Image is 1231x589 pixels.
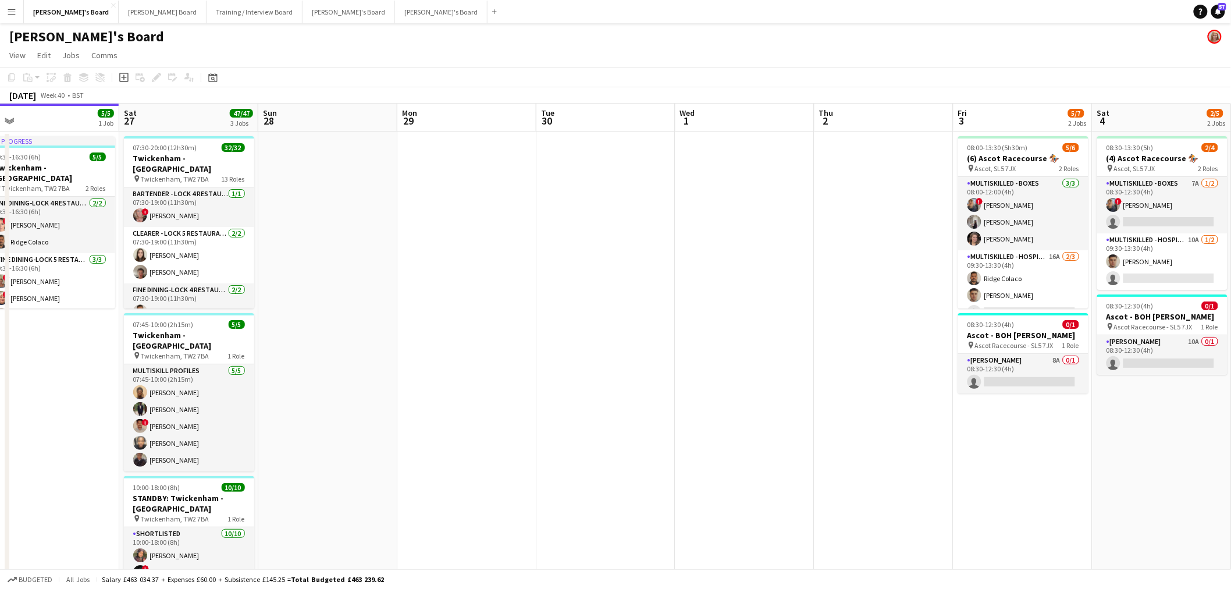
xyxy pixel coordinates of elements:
span: Ascot Racecourse - SL5 7JX [1114,322,1193,331]
h3: Ascot - BOH [PERSON_NAME] [1097,311,1228,322]
span: 47/47 [230,109,253,118]
a: Comms [87,48,122,63]
span: 5/7 [1068,109,1084,118]
div: 08:30-12:30 (4h)0/1Ascot - BOH [PERSON_NAME] Ascot Racecourse - SL5 7JX1 Role[PERSON_NAME]10A0/10... [1097,294,1228,375]
span: 08:00-13:30 (5h30m) [967,143,1028,152]
span: 10:00-18:00 (8h) [133,483,180,492]
button: [PERSON_NAME] Board [119,1,207,23]
span: 0/1 [1063,320,1079,329]
app-card-role: Multiskilled - Boxes7A1/208:30-12:30 (4h)![PERSON_NAME] [1097,177,1228,233]
app-card-role: [PERSON_NAME]10A0/108:30-12:30 (4h) [1097,335,1228,375]
span: 08:30-12:30 (4h) [967,320,1015,329]
span: 2/5 [1207,109,1223,118]
span: Twickenham, TW2 7BA [141,175,209,183]
span: Ascot, SL5 7JX [975,164,1016,173]
span: ! [142,419,149,426]
span: 32/32 [222,143,245,152]
span: 57 [1218,3,1226,10]
button: Budgeted [6,573,54,586]
span: 5/5 [90,152,106,161]
span: 07:45-10:00 (2h15m) [133,320,194,329]
span: 3 [956,114,967,127]
app-card-role: Clearer - LOCK 5 RESTAURANT - [GEOGRAPHIC_DATA] - LEVEL 32/207:30-19:00 (11h30m)[PERSON_NAME][PER... [124,227,254,283]
span: ! [142,208,149,215]
span: 5/6 [1063,143,1079,152]
h1: [PERSON_NAME]'s Board [9,28,164,45]
h3: Ascot - BOH [PERSON_NAME] [958,330,1088,340]
div: [DATE] [9,90,36,101]
span: 13 Roles [222,175,245,183]
span: 2/4 [1202,143,1218,152]
button: [PERSON_NAME]'s Board [303,1,395,23]
app-job-card: 08:30-13:30 (5h)2/4(4) Ascot Racecourse 🏇🏼 Ascot, SL5 7JX2 RolesMultiskilled - Boxes7A1/208:30-12... [1097,136,1228,290]
span: ! [142,565,149,572]
span: 29 [400,114,417,127]
app-card-role: [PERSON_NAME]8A0/108:30-12:30 (4h) [958,354,1088,393]
span: Sat [1097,108,1110,118]
span: Week 40 [38,91,67,100]
button: Training / Interview Board [207,1,303,23]
h3: STANDBY: Twickenham - [GEOGRAPHIC_DATA] [124,493,254,514]
span: Sun [263,108,277,118]
span: Total Budgeted £463 239.62 [291,575,384,584]
span: 0/1 [1202,301,1218,310]
app-card-role: MULTISKILL PROFILES5/507:45-10:00 (2h15m)[PERSON_NAME][PERSON_NAME]![PERSON_NAME][PERSON_NAME][PE... [124,364,254,471]
app-card-role: Fine Dining-LOCK 4 RESTAURANT - [GEOGRAPHIC_DATA] - LEVEL 32/207:30-19:00 (11h30m)Ridge Colaco [124,283,254,340]
span: Ascot, SL5 7JX [1114,164,1155,173]
h3: Twickenham - [GEOGRAPHIC_DATA] [124,153,254,174]
span: Twickenham, TW2 7BA [141,515,209,523]
div: BST [72,91,84,100]
span: Fri [958,108,967,118]
span: Twickenham, TW2 7BA [141,352,209,360]
div: 3 Jobs [230,119,252,127]
span: Twickenham, TW2 7BA [2,184,70,193]
app-card-role: Multiskilled - Hospitality10A1/209:30-13:30 (4h)[PERSON_NAME] [1097,233,1228,290]
span: All jobs [64,575,92,584]
span: 1 Role [1062,341,1079,350]
span: Wed [680,108,695,118]
span: 5/5 [98,109,114,118]
button: [PERSON_NAME]'s Board [24,1,119,23]
span: ! [1115,198,1122,205]
app-user-avatar: Caitlin Simpson-Hodson [1208,30,1222,44]
span: Thu [819,108,834,118]
a: View [5,48,30,63]
h3: (4) Ascot Racecourse 🏇🏼 [1097,153,1228,164]
button: [PERSON_NAME]'s Board [395,1,488,23]
span: 2 Roles [1198,164,1218,173]
span: ! [3,291,10,298]
span: 27 [122,114,137,127]
span: 4 [1095,114,1110,127]
span: Tue [541,108,554,118]
app-job-card: 07:30-20:00 (12h30m)32/32Twickenham - [GEOGRAPHIC_DATA] Twickenham, TW2 7BA13 RolesBartender - LO... [124,136,254,308]
a: Jobs [58,48,84,63]
a: 57 [1211,5,1225,19]
span: 30 [539,114,554,127]
span: 08:30-12:30 (4h) [1107,301,1154,310]
div: 2 Jobs [1069,119,1087,127]
span: 28 [261,114,277,127]
span: 2 [817,114,834,127]
app-card-role: Multiskilled - Boxes3/308:00-12:00 (4h)![PERSON_NAME][PERSON_NAME][PERSON_NAME] [958,177,1088,250]
span: 1 Role [228,515,245,523]
div: 2 Jobs [1208,119,1226,127]
app-card-role: Multiskilled - Hospitality16A2/309:30-13:30 (4h)Ridge Colaco[PERSON_NAME] [958,250,1088,324]
div: 1 Job [98,119,113,127]
app-job-card: 08:30-12:30 (4h)0/1Ascot - BOH [PERSON_NAME] Ascot Racecourse - SL5 7JX1 Role[PERSON_NAME]8A0/108... [958,313,1088,393]
span: ! [3,274,10,281]
app-job-card: 08:00-13:30 (5h30m)5/6(6) Ascot Racecourse 🏇🏼 Ascot, SL5 7JX2 RolesMultiskilled - Boxes3/308:00-1... [958,136,1088,308]
span: 2 Roles [1059,164,1079,173]
span: 1 Role [1201,322,1218,331]
h3: (6) Ascot Racecourse 🏇🏼 [958,153,1088,164]
span: ! [976,198,983,205]
span: 5/5 [229,320,245,329]
span: 07:30-20:00 (12h30m) [133,143,197,152]
span: 1 [678,114,695,127]
div: Salary £463 034.37 + Expenses £60.00 + Subsistence £145.25 = [102,575,384,584]
span: Sat [124,108,137,118]
span: Budgeted [19,576,52,584]
span: Comms [91,50,118,61]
